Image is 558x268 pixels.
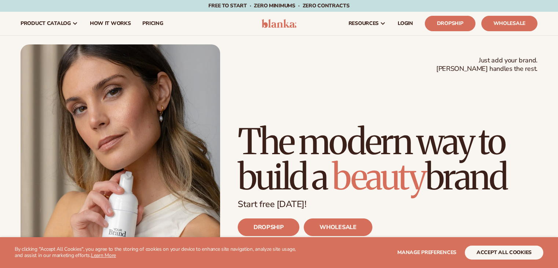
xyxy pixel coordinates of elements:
a: pricing [136,12,169,35]
span: Free to start · ZERO minimums · ZERO contracts [208,2,349,9]
a: Learn More [91,252,116,259]
h1: The modern way to build a brand [238,124,537,195]
p: By clicking "Accept All Cookies", you agree to the storing of cookies on your device to enhance s... [15,246,304,259]
span: beauty [332,155,425,199]
a: resources [343,12,392,35]
span: product catalog [21,21,71,26]
span: How It Works [90,21,131,26]
a: How It Works [84,12,137,35]
img: logo [262,19,296,28]
span: pricing [142,21,163,26]
a: product catalog [15,12,84,35]
a: WHOLESALE [304,218,372,236]
button: accept all cookies [465,246,543,260]
p: Start free [DATE]! [238,199,537,210]
a: Dropship [425,16,475,31]
button: Manage preferences [397,246,456,260]
a: DROPSHIP [238,218,299,236]
span: LOGIN [398,21,413,26]
a: Wholesale [481,16,537,31]
a: LOGIN [392,12,419,35]
span: resources [349,21,379,26]
span: Just add your brand. [PERSON_NAME] handles the rest. [436,56,537,73]
span: Manage preferences [397,249,456,256]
